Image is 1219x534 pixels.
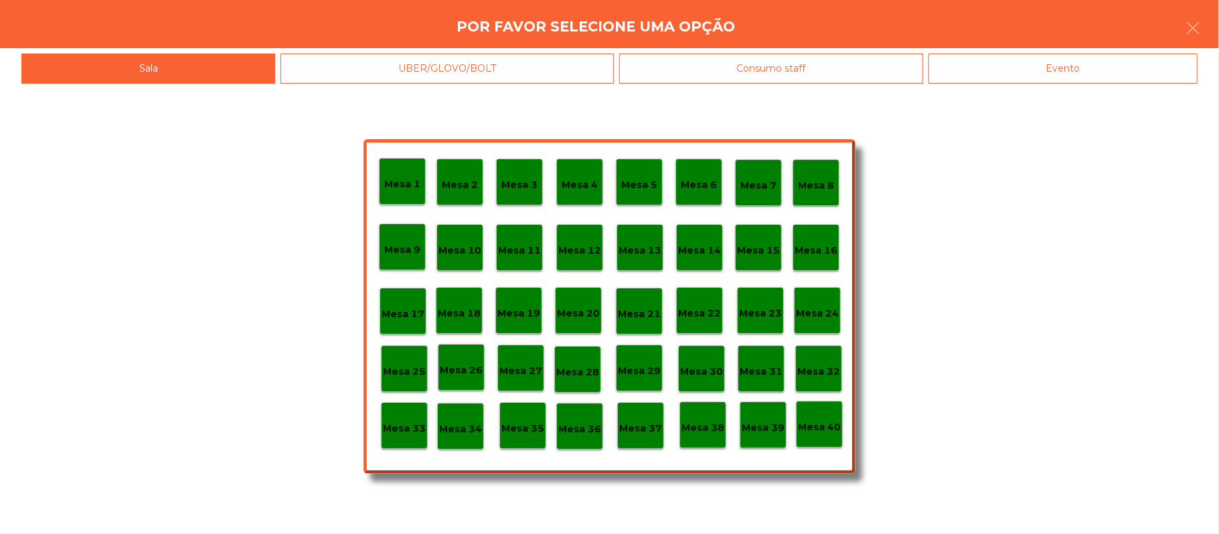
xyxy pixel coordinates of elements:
p: Mesa 13 [619,243,661,258]
p: Mesa 31 [740,364,783,379]
p: Mesa 24 [796,306,839,321]
p: Mesa 1 [384,177,420,192]
p: Mesa 33 [383,421,426,436]
p: Mesa 20 [557,306,600,321]
p: Mesa 36 [558,422,601,437]
p: Mesa 6 [681,177,717,193]
p: Mesa 32 [797,364,840,379]
p: Mesa 37 [619,421,662,436]
p: Mesa 21 [618,306,661,322]
p: Mesa 15 [737,243,780,258]
p: Mesa 28 [556,365,599,380]
p: Mesa 35 [501,421,544,436]
p: Mesa 39 [742,420,785,436]
p: Mesa 17 [382,306,424,322]
p: Mesa 11 [498,243,541,258]
p: Mesa 26 [440,363,483,378]
p: Mesa 9 [384,242,420,258]
p: Mesa 38 [681,420,724,436]
div: Sala [21,54,275,84]
div: Consumo staff [619,54,923,84]
p: Mesa 34 [439,422,482,437]
p: Mesa 27 [499,363,542,379]
p: Mesa 18 [438,306,481,321]
p: Mesa 8 [798,178,834,193]
p: Mesa 5 [621,177,657,193]
div: Evento [928,54,1198,84]
p: Mesa 29 [618,363,661,379]
p: Mesa 16 [795,243,837,258]
p: Mesa 22 [678,306,721,321]
p: Mesa 40 [798,420,841,435]
p: Mesa 4 [562,177,598,193]
p: Mesa 14 [678,243,721,258]
p: Mesa 7 [740,178,777,193]
p: Mesa 3 [501,177,538,193]
h4: Por favor selecione uma opção [457,17,736,37]
p: Mesa 30 [680,364,723,379]
p: Mesa 10 [438,243,481,258]
p: Mesa 19 [497,306,540,321]
p: Mesa 12 [558,243,601,258]
p: Mesa 23 [739,306,782,321]
div: UBER/GLOVO/BOLT [280,54,613,84]
p: Mesa 25 [383,364,426,379]
p: Mesa 2 [442,177,478,193]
